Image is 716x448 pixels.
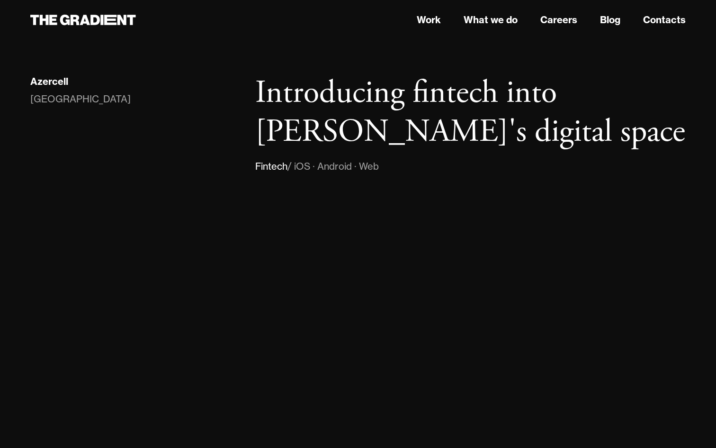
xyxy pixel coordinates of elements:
[540,13,577,27] a: Careers
[255,159,287,174] div: Fintech
[600,13,620,27] a: Blog
[464,13,518,27] a: What we do
[643,13,686,27] a: Contacts
[30,75,68,88] div: Azercell
[255,74,686,151] h1: Introducing fintech into [PERSON_NAME]'s digital space
[417,13,441,27] a: Work
[287,159,379,174] div: / iOS · Android · Web
[30,91,131,107] div: [GEOGRAPHIC_DATA]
